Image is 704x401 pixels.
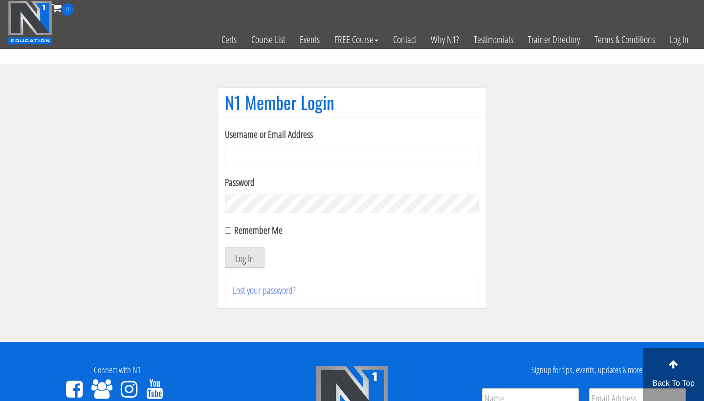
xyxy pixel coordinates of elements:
[292,16,327,64] a: Events
[386,16,423,64] a: Contact
[225,247,264,268] button: Log In
[225,92,479,112] h1: N1 Member Login
[244,16,292,64] a: Course List
[7,365,227,375] h4: Connect with N1
[662,16,696,64] a: Log In
[423,16,466,64] a: Why N1?
[477,365,697,375] h4: Signup for tips, events, updates & more
[62,3,74,16] span: 0
[466,16,521,64] a: Testimonials
[233,284,296,297] a: Lost your password?
[234,223,283,237] label: Remember Me
[214,16,244,64] a: Certs
[521,16,587,64] a: Trainer Directory
[225,127,479,142] label: Username or Email Address
[587,16,662,64] a: Terms & Conditions
[52,1,74,14] a: 0
[327,16,386,64] a: FREE Course
[8,0,52,45] img: n1-education
[225,175,479,190] label: Password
